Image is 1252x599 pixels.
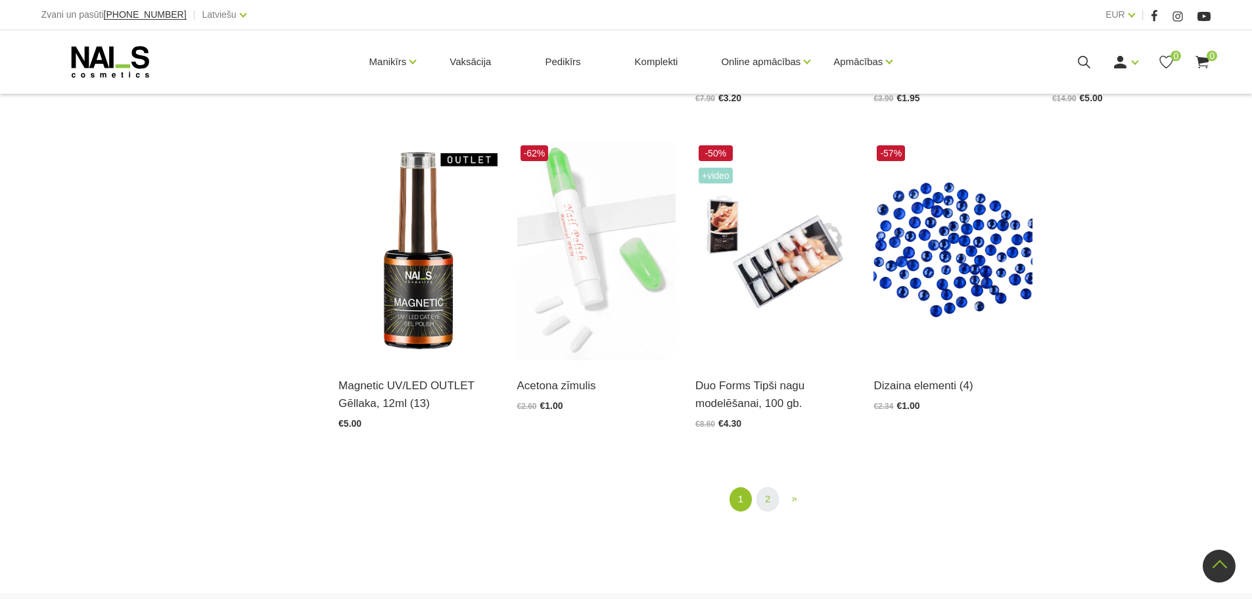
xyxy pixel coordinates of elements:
[833,36,883,88] a: Apmācības
[521,145,549,161] span: -62%
[721,36,800,88] a: Online apmācības
[338,418,361,429] span: €5.00
[699,168,733,183] span: +Video
[517,402,537,411] span: €2.60
[193,7,196,23] span: |
[1171,51,1181,61] span: 0
[338,377,497,412] a: Magnetic UV/LED OUTLET Gēllaka, 12ml (13)
[877,145,905,161] span: -57%
[730,487,752,512] a: 1
[896,93,919,103] span: €1.95
[1207,51,1217,61] span: 0
[517,142,676,360] img: Parocīgs un ērts zīmulis nagu lakas korekcijai, kas ļauj izveidot akurātu manikīru. 3 nomaināmi u...
[1194,54,1211,70] a: 0
[534,30,591,93] a: Pedikīrs
[104,10,187,20] a: [PHONE_NUMBER]
[873,94,893,103] span: €3.90
[695,94,715,103] span: €7.90
[202,7,237,22] a: Latviešu
[873,402,893,411] span: €2.34
[540,400,563,411] span: €1.00
[1080,93,1103,103] span: €5.00
[624,30,689,93] a: Komplekti
[791,492,797,504] span: »
[1052,94,1077,103] span: €14.90
[1105,7,1125,22] a: EUR
[873,377,1032,395] a: Dizaina elementi (4)
[104,9,187,20] span: [PHONE_NUMBER]
[718,418,741,429] span: €4.30
[718,93,741,103] span: €3.20
[338,142,497,360] img: Ilgnoturīga gellaka, kas sastāv no metāla mikrodaļiņām, kuras īpaša magnēta ietekmē var pārvērst ...
[369,36,407,88] a: Manikīrs
[695,377,854,412] a: Duo Forms Tipši nagu modelēšanai, 100 gb.
[439,30,501,93] a: Vaksācija
[783,487,804,510] a: Next
[699,145,733,161] span: -50%
[1142,7,1144,23] span: |
[896,400,919,411] span: €1.00
[695,419,715,429] span: €8.60
[695,142,854,360] img: Plāni, elastīgi, perfektas formas un izcilas izturības tipši. Dabīgs izskats. To īpašā forma dod ...
[873,142,1032,360] img: Dažādu krāsu akmentiņi dizainu veidošanai. Izcilai noturībai akmentiņus līmēt ar Nai_s Cosmetics ...
[1158,54,1174,70] a: 0
[41,7,187,23] div: Zvani un pasūti
[338,487,1211,512] nav: catalog-product-list
[756,487,779,512] a: 2
[517,377,676,395] a: Acetona zīmulis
